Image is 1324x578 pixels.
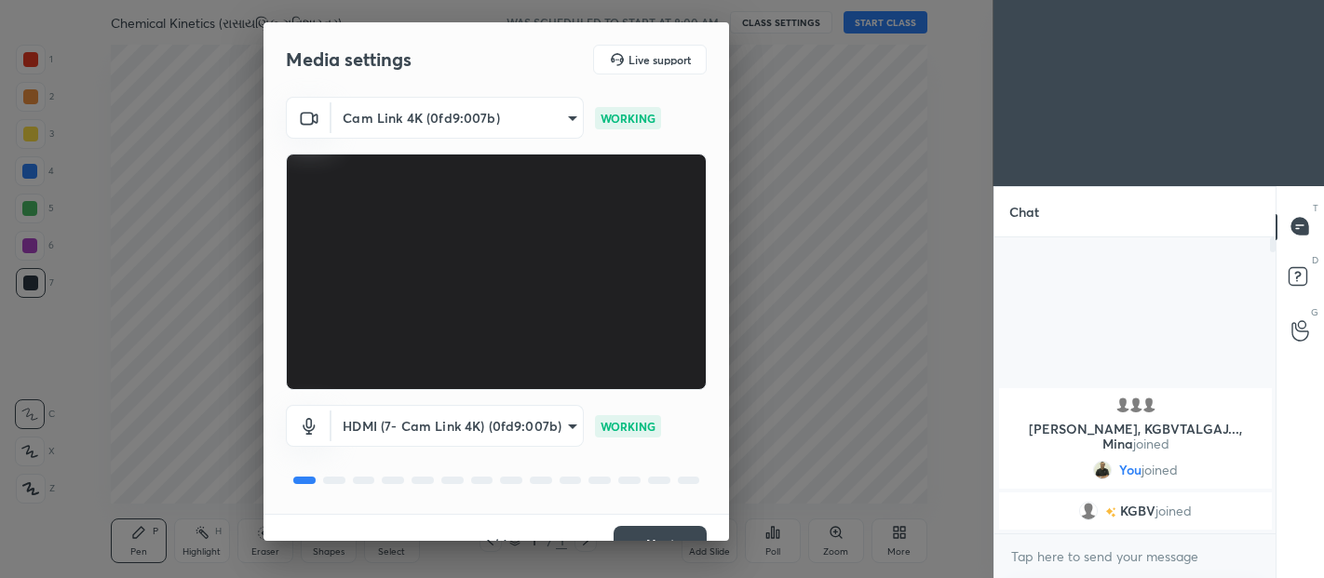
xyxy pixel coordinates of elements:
img: default.png [1079,502,1098,520]
img: default.png [1113,396,1131,414]
img: no-rating-badge.077c3623.svg [1105,507,1116,518]
h4: 4 [500,534,507,554]
p: T [1313,201,1318,215]
p: WORKING [601,418,655,435]
div: Cam Link 4K (0fd9:007b) [331,97,584,139]
img: default.png [1139,396,1157,414]
button: Next [614,526,707,563]
img: default.png [1126,396,1144,414]
span: You [1119,463,1142,477]
h4: / [493,534,498,554]
div: Cam Link 4K (0fd9:007b) [331,405,584,447]
h5: Live support [628,54,691,65]
p: [PERSON_NAME], KGBVTALGAJ..., Mina [1010,422,1261,451]
span: joined [1142,463,1178,477]
p: WORKING [601,110,655,127]
h4: 1 [485,534,491,554]
span: joined [1132,435,1169,452]
div: grid [994,384,1277,533]
p: D [1312,253,1318,267]
p: Chat [994,187,1054,236]
img: c1bf5c605d094494930ac0d8144797cf.jpg [1093,461,1112,479]
span: KGBV [1120,504,1155,518]
p: G [1311,305,1318,319]
h2: Media settings [286,47,412,72]
span: joined [1155,504,1192,518]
